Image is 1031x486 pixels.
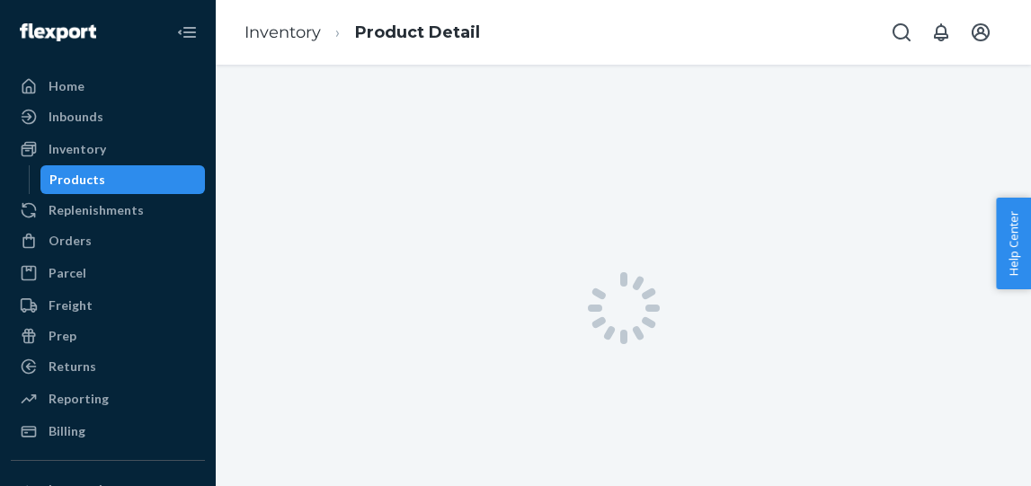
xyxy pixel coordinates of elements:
[963,14,999,50] button: Open account menu
[49,264,86,282] div: Parcel
[49,358,96,376] div: Returns
[884,14,920,50] button: Open Search Box
[244,22,321,42] a: Inventory
[169,14,205,50] button: Close Navigation
[11,384,205,413] a: Reporting
[11,135,205,163] a: Inventory
[49,108,103,126] div: Inbounds
[11,102,205,131] a: Inbounds
[230,6,494,59] ol: breadcrumbs
[49,201,144,219] div: Replenishments
[49,327,76,345] div: Prep
[49,77,84,95] div: Home
[11,72,205,101] a: Home
[11,322,205,350] a: Prep
[49,171,105,189] div: Products
[40,165,206,194] a: Products
[49,140,106,158] div: Inventory
[11,417,205,446] a: Billing
[11,196,205,225] a: Replenishments
[49,232,92,250] div: Orders
[11,291,205,320] a: Freight
[49,390,109,408] div: Reporting
[355,22,480,42] a: Product Detail
[20,23,96,41] img: Flexport logo
[923,14,959,50] button: Open notifications
[11,226,205,255] a: Orders
[11,259,205,287] a: Parcel
[49,296,93,314] div: Freight
[11,352,205,381] a: Returns
[996,198,1031,289] button: Help Center
[49,422,85,440] div: Billing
